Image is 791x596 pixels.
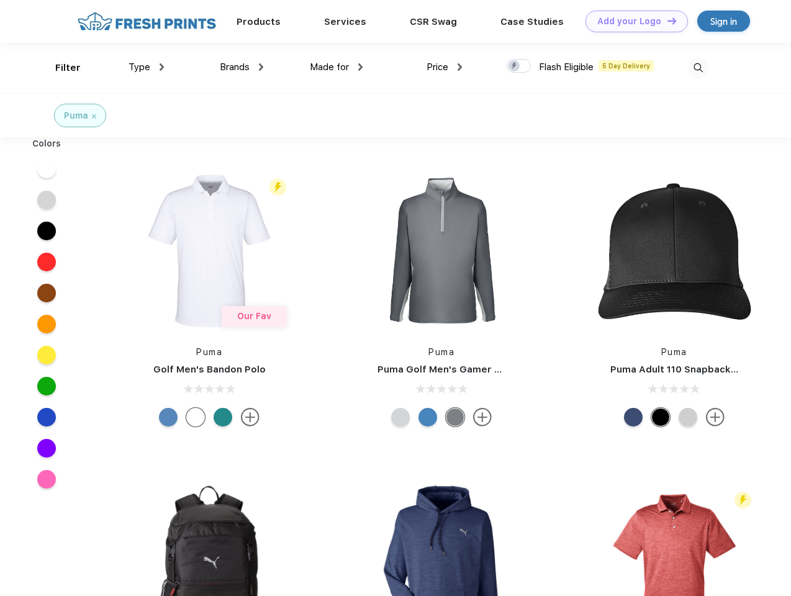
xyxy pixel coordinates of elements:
div: Green Lagoon [214,408,232,427]
a: Puma [196,347,222,357]
img: DT [667,17,676,24]
div: Bright Cobalt [418,408,437,427]
span: Price [427,61,448,73]
a: Puma [661,347,687,357]
img: dropdown.png [160,63,164,71]
a: Products [237,16,281,27]
a: Puma [428,347,454,357]
img: more.svg [241,408,260,427]
img: func=resize&h=266 [127,168,292,333]
div: Peacoat Qut Shd [624,408,643,427]
img: more.svg [706,408,725,427]
div: Add your Logo [597,16,661,27]
span: Brands [220,61,250,73]
div: Filter [55,61,81,75]
img: dropdown.png [458,63,462,71]
div: Quiet Shade [446,408,464,427]
a: Services [324,16,366,27]
span: 5 Day Delivery [599,60,654,71]
span: Made for [310,61,349,73]
span: Flash Eligible [539,61,594,73]
div: Puma [64,109,88,122]
div: Pma Blk Pma Blk [651,408,670,427]
a: CSR Swag [410,16,457,27]
a: Puma Golf Men's Gamer Golf Quarter-Zip [377,364,574,375]
div: Colors [23,137,71,150]
img: more.svg [473,408,492,427]
img: dropdown.png [358,63,363,71]
div: Quarry Brt Whit [679,408,697,427]
img: fo%20logo%202.webp [74,11,220,32]
span: Our Fav [237,311,271,321]
div: High Rise [391,408,410,427]
img: flash_active_toggle.svg [269,179,286,196]
img: func=resize&h=266 [359,168,524,333]
div: Bright White [186,408,205,427]
img: func=resize&h=266 [592,168,757,333]
img: filter_cancel.svg [92,114,96,119]
span: Type [129,61,150,73]
div: Sign in [710,14,737,29]
a: Golf Men's Bandon Polo [153,364,266,375]
img: dropdown.png [259,63,263,71]
img: flash_active_toggle.svg [734,492,751,508]
a: Sign in [697,11,750,32]
div: Lake Blue [159,408,178,427]
img: desktop_search.svg [688,58,708,78]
